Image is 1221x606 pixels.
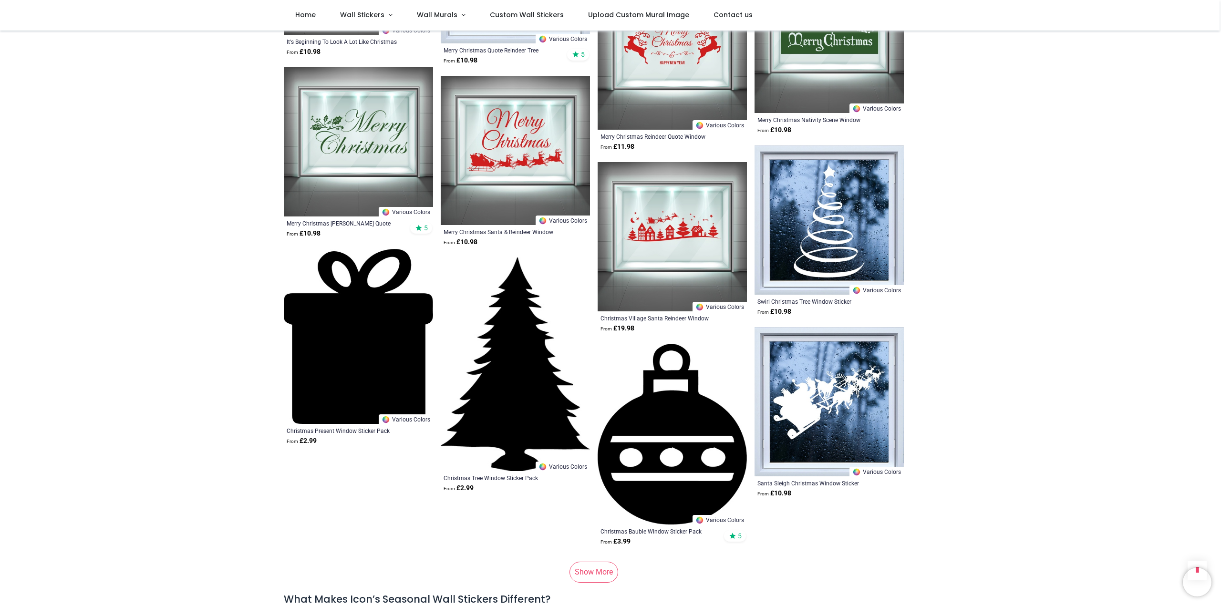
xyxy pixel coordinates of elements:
[600,527,715,535] a: Christmas Bauble Window Sticker Pack
[287,231,298,236] span: From
[757,479,872,487] a: Santa Sleigh Christmas Window Sticker
[284,592,937,606] h4: What Makes Icon’s Seasonal Wall Stickers Different?
[755,145,904,295] img: Swirl Christmas Tree Window Sticker
[287,439,298,444] span: From
[538,35,547,43] img: Color Wheel
[600,314,715,322] a: Christmas Village Santa Reindeer Window Sticker
[695,303,704,311] img: Color Wheel
[287,50,298,55] span: From
[588,10,689,20] span: Upload Custom Mural Image
[340,10,384,20] span: Wall Stickers
[714,10,753,20] span: Contact us
[849,467,904,476] a: Various Colors
[379,414,433,424] a: Various Colors
[600,142,634,152] strong: £ 11.98
[738,532,742,540] span: 5
[444,240,455,245] span: From
[600,144,612,150] span: From
[755,327,904,476] img: Santa Sleigh Christmas Window Sticker
[287,436,317,446] strong: £ 2.99
[581,50,585,59] span: 5
[444,56,477,65] strong: £ 10.98
[444,58,455,63] span: From
[444,474,559,482] a: Christmas Tree Window Sticker Pack
[444,46,559,54] a: Merry Christmas Quote Reindeer Tree Window Sticker
[287,427,402,434] a: Christmas Present Window Sticker Pack
[757,309,769,315] span: From
[600,324,634,333] strong: £ 19.98
[757,307,791,317] strong: £ 10.98
[441,257,590,472] img: Christmas Tree Window Sticker Pack
[693,515,747,524] a: Various Colors
[693,120,747,130] a: Various Colors
[757,125,791,135] strong: £ 10.98
[600,326,612,331] span: From
[536,216,590,225] a: Various Colors
[284,249,433,424] img: Christmas Present Window Sticker Pack
[569,562,618,583] a: Show More
[287,229,321,238] strong: £ 10.98
[849,285,904,295] a: Various Colors
[598,344,747,524] img: Christmas Bauble Window Sticker Pack
[424,224,428,232] span: 5
[852,468,861,476] img: Color Wheel
[287,219,402,227] a: Merry Christmas [PERSON_NAME] Quote Window Sticker
[379,207,433,216] a: Various Colors
[536,462,590,471] a: Various Colors
[849,103,904,113] a: Various Colors
[598,162,747,311] img: Christmas Village Santa Reindeer Window Sticker
[852,104,861,113] img: Color Wheel
[693,302,747,311] a: Various Colors
[757,298,872,305] a: Swirl Christmas Tree Window Sticker
[1183,568,1211,596] iframe: Brevo live chat
[444,486,455,491] span: From
[441,76,590,225] img: Merry Christmas Santa & Reindeer Window Sticker
[757,128,769,133] span: From
[490,10,564,20] span: Custom Wall Stickers
[287,38,402,45] a: It's Beginning To Look A Lot Like Christmas Quote Window Sticker
[444,228,559,236] a: Merry Christmas Santa & Reindeer Window Sticker
[600,539,612,544] span: From
[695,516,704,524] img: Color Wheel
[444,483,474,493] strong: £ 2.99
[757,116,872,123] a: Merry Christmas Nativity Scene Window Sticker
[295,10,316,20] span: Home
[382,415,390,424] img: Color Wheel
[852,286,861,295] img: Color Wheel
[695,121,704,130] img: Color Wheel
[287,47,321,57] strong: £ 10.98
[382,208,390,216] img: Color Wheel
[600,537,631,546] strong: £ 3.99
[284,67,433,216] img: Merry Christmas Holly Quote Window Sticker
[600,133,715,140] a: Merry Christmas Reindeer Quote Window Sticker
[536,34,590,43] a: Various Colors
[538,216,547,225] img: Color Wheel
[444,237,477,247] strong: £ 10.98
[757,489,791,498] strong: £ 10.98
[417,10,457,20] span: Wall Murals
[538,462,547,471] img: Color Wheel
[757,491,769,496] span: From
